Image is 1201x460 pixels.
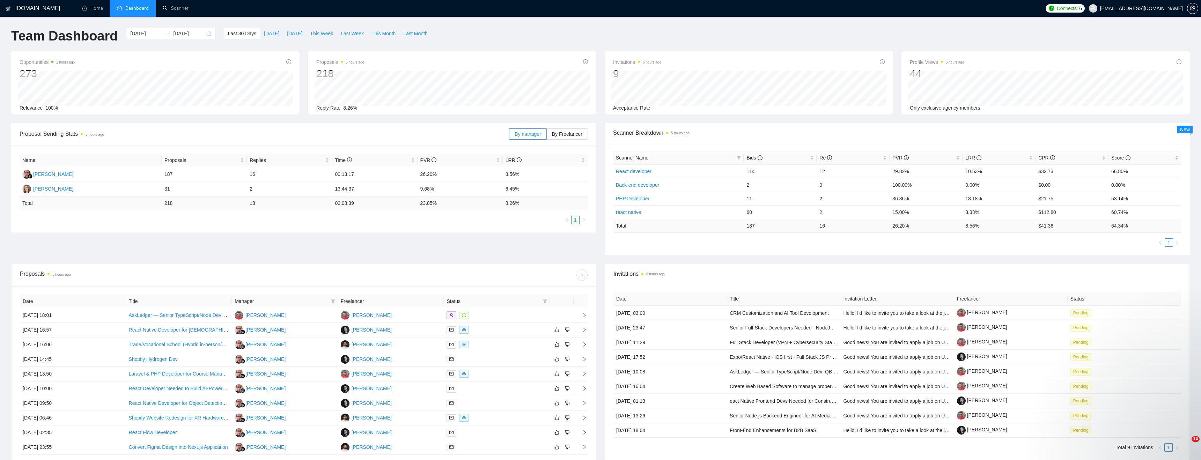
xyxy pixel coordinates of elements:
[235,400,286,406] a: AU[PERSON_NAME]
[82,5,103,11] a: homeHome
[163,5,189,11] a: searchScanner
[331,299,335,303] span: filter
[904,155,909,160] span: info-circle
[957,309,966,317] img: c1X7kv287tsEoHtcfYMMDDQpFA6a4TNDz2aRCZGzNeq34j5s9PyNgzAtvMkWjQwKYi
[1108,178,1181,192] td: 0.00%
[418,167,503,182] td: 26.20%
[22,170,31,179] img: AU
[341,370,349,378] img: YK
[341,371,392,376] a: YK[PERSON_NAME]
[129,386,273,391] a: React Developer Needed to Build AI-Powered Trading Journal App
[541,296,548,306] span: filter
[240,432,245,437] img: gigradar-bm.png
[449,342,454,347] span: mail
[449,430,454,435] span: mail
[957,310,1007,315] a: [PERSON_NAME]
[341,327,392,332] a: BS[PERSON_NAME]
[286,59,291,64] span: info-circle
[565,371,570,377] span: dislike
[260,28,283,39] button: [DATE]
[129,400,250,406] a: React Native Developer for Object Detection Integration
[1165,238,1173,247] li: 1
[616,169,651,174] a: React developer
[553,399,561,407] button: like
[671,131,690,135] time: 5 hours ago
[287,30,302,37] span: [DATE]
[730,340,842,345] a: Full Stack Developer (VPN + Cybersecurity Startup)
[1192,436,1200,442] span: 10
[553,370,561,378] button: like
[235,415,286,420] a: AU[PERSON_NAME]
[352,429,392,436] div: [PERSON_NAME]
[553,384,561,393] button: like
[506,157,522,163] span: LRR
[730,310,829,316] a: CRM Customization and AI Tool Development
[129,430,177,435] a: React Flow Developer
[957,398,1007,403] a: [PERSON_NAME]
[616,196,649,201] a: PHP Developer
[1070,383,1091,390] span: Pending
[957,368,1007,374] a: [PERSON_NAME]
[1187,6,1198,11] span: setting
[352,385,392,392] div: [PERSON_NAME]
[228,30,256,37] span: Last 30 Days
[730,384,859,389] a: Create Web Based Software to manage property vacancies
[332,167,417,182] td: 00:13:17
[235,341,286,347] a: AU[PERSON_NAME]
[1158,240,1163,245] span: left
[613,67,661,80] div: 9
[977,155,981,160] span: info-circle
[449,372,454,376] span: mail
[1126,155,1130,160] span: info-circle
[352,355,392,363] div: [PERSON_NAME]
[125,5,149,11] span: Dashboard
[553,355,561,363] button: like
[730,354,847,360] a: Expo/React Native - iOS first - Full Stack JS Preferred
[306,28,337,39] button: This Week
[352,311,392,319] div: [PERSON_NAME]
[33,170,73,178] div: [PERSON_NAME]
[957,338,966,347] img: c1X7kv287tsEoHtcfYMMDDQpFA6a4TNDz2aRCZGzNeq34j5s9PyNgzAtvMkWjQwKYi
[316,58,364,66] span: Proposals
[552,131,582,137] span: By Freelancer
[399,28,431,39] button: Last Month
[245,311,286,319] div: [PERSON_NAME]
[117,6,122,10] span: dashboard
[235,429,286,435] a: AU[PERSON_NAME]
[250,156,324,164] span: Replies
[554,371,559,377] span: like
[554,342,559,347] span: like
[245,414,286,422] div: [PERSON_NAME]
[235,340,243,349] img: AU
[1036,178,1108,192] td: $0.00
[737,156,741,160] span: filter
[517,157,522,162] span: info-circle
[1164,443,1173,452] li: 1
[1158,446,1162,450] span: left
[565,218,569,222] span: left
[341,429,392,435] a: BS[PERSON_NAME]
[503,167,588,182] td: 8.56%
[330,296,337,306] span: filter
[1070,354,1094,359] a: Pending
[22,185,31,193] img: YV
[235,385,286,391] a: AU[PERSON_NAME]
[1070,353,1091,361] span: Pending
[554,386,559,391] span: like
[744,164,817,178] td: 114
[890,178,963,192] td: 100.00%
[235,326,243,334] img: AU
[20,129,509,138] span: Proposal Sending Stats
[420,157,437,163] span: PVR
[1177,436,1194,453] iframe: Intercom live chat
[403,30,427,37] span: Last Month
[1070,339,1091,346] span: Pending
[129,415,238,421] a: Shopify Website Redesign for XR Hardware Brand
[817,178,890,192] td: 0
[957,354,1007,359] a: [PERSON_NAME]
[1187,3,1198,14] button: setting
[343,105,357,111] span: 8.26%
[245,355,286,363] div: [PERSON_NAME]
[577,272,587,278] span: download
[240,403,245,408] img: gigradar-bm.png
